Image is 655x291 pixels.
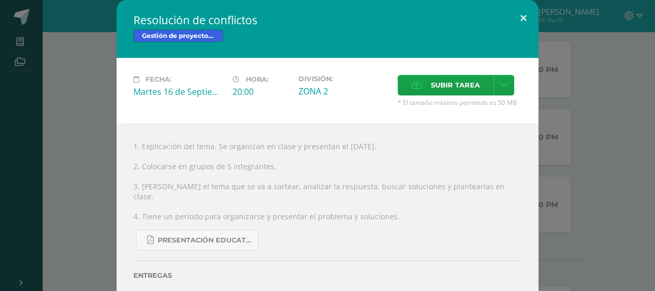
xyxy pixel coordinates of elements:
span: Subir tarea [431,75,480,95]
label: Entregas [133,271,522,279]
label: División: [298,75,389,83]
h2: Resolución de conflictos [133,13,522,27]
div: ZONA 2 [298,85,389,97]
div: Martes 16 de Septiembre [133,86,224,98]
span: Hora: [246,75,268,83]
span: Fecha: [146,75,171,83]
span: Gestión de proyectos Bach IV [133,30,223,42]
div: 20:00 [233,86,290,98]
span: Presentación Educativa Solución de Problemas de Palabras Dinero y Medidas Crema Azul Negro Estilo... [158,236,253,245]
span: * El tamaño máximo permitido es 50 MB [398,98,522,107]
a: Presentación Educativa Solución de Problemas de Palabras Dinero y Medidas Crema Azul Negro Estilo... [136,230,258,250]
